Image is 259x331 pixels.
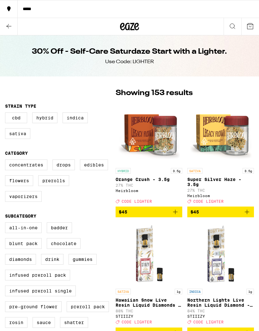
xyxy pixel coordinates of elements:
h1: 30% Off - Self-Care Saturdaze Start with a Lighter. [32,46,227,57]
p: Northern Lights Live Resin Liquid Diamond - 1g [187,298,254,308]
legend: Subcategory [5,214,36,219]
label: Rosin [5,317,27,328]
label: Preroll Pack [67,301,109,312]
p: 1g [175,289,182,294]
button: Add to bag [116,207,182,217]
label: Hybrid [32,112,57,123]
p: 27% THC [116,183,182,187]
label: All-In-One [5,222,42,233]
label: Pre-ground Flower [5,301,62,312]
p: 27% THC [187,188,254,192]
label: Infused Preroll Pack [5,270,70,280]
legend: Category [5,151,28,156]
p: INDICA [187,289,202,294]
button: Add to bag [187,207,254,217]
div: STIIIZY [116,314,182,318]
p: Hawaiian Snow Live Resin Liquid Diamonds - 1g [116,298,182,308]
div: Heirbloom [116,189,182,193]
label: Sauce [33,317,55,328]
img: Heirbloom - Orange Crush - 3.5g [117,102,181,165]
a: Open page for Orange Crush - 3.5g from Heirbloom [116,102,182,207]
div: STIIIZY [187,314,254,318]
div: Use Code: LIGHTER [105,58,154,65]
label: Badder [47,222,72,233]
p: 3.5g [171,168,182,174]
span: CODE LIGHTER [122,320,152,324]
span: CODE LIGHTER [193,199,224,203]
label: CBD [5,112,27,123]
span: CODE LIGHTER [193,320,224,324]
img: Heirbloom - Super Silver Haze - 3.5g [189,102,252,165]
span: $45 [119,209,127,214]
span: $45 [190,209,199,214]
label: Blunt Pack [5,238,42,249]
label: Indica [63,112,88,123]
label: Sativa [5,128,30,139]
label: Concentrates [5,159,47,170]
p: 1g [246,289,254,294]
label: Gummies [69,254,97,265]
p: Orange Crush - 3.5g [116,177,182,182]
label: Flowers [5,175,33,186]
p: 84% THC [187,309,254,313]
p: SATIVA [187,168,202,174]
label: Diamonds [5,254,36,265]
label: Chocolate [47,238,81,249]
p: SATIVA [116,289,131,294]
img: STIIIZY - Hawaiian Snow Live Resin Liquid Diamonds - 1g [117,222,181,286]
p: Super Silver Haze - 3.5g [187,177,254,187]
p: 3.5g [243,168,254,174]
a: Open page for Super Silver Haze - 3.5g from Heirbloom [187,102,254,207]
legend: Strain Type [5,104,36,109]
p: HYBRID [116,168,131,174]
label: Infused Preroll Single [5,286,76,296]
div: Heirbloom [187,194,254,198]
label: Edibles [80,159,108,170]
img: STIIIZY - Northern Lights Live Resin Liquid Diamond - 1g [189,222,252,286]
label: Drink [41,254,63,265]
span: CODE LIGHTER [122,199,152,203]
a: Open page for Hawaiian Snow Live Resin Liquid Diamonds - 1g from STIIIZY [116,222,182,327]
p: Showing 153 results [116,88,254,99]
label: Shatter [60,317,88,328]
a: Open page for Northern Lights Live Resin Liquid Diamond - 1g from STIIIZY [187,222,254,327]
label: Vaporizers [5,191,42,202]
p: 88% THC [116,309,182,313]
label: Drops [52,159,75,170]
label: Prerolls [38,175,69,186]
